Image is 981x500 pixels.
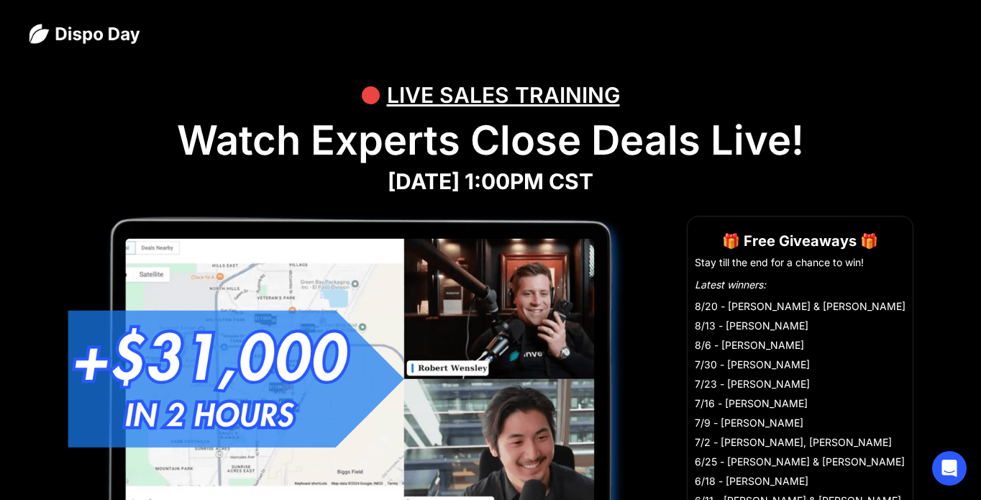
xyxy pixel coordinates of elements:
[722,232,878,250] strong: 🎁 Free Giveaways 🎁
[695,255,905,270] li: Stay till the end for a chance to win!
[387,73,620,117] div: LIVE SALES TRAINING
[388,168,593,194] strong: [DATE] 1:00PM CST
[29,117,952,165] h1: Watch Experts Close Deals Live!
[695,278,766,291] em: Latest winners:
[932,451,967,486] div: Open Intercom Messenger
